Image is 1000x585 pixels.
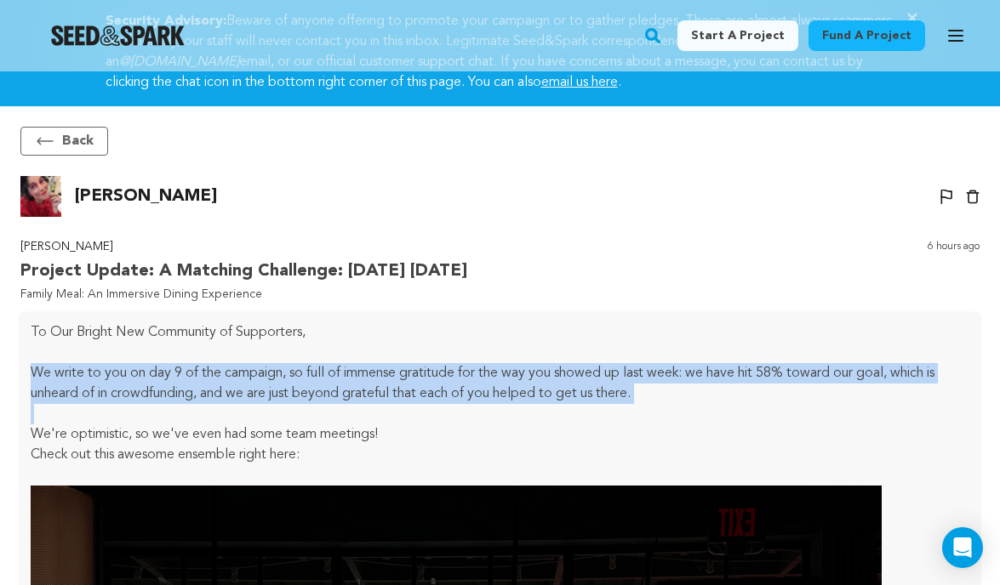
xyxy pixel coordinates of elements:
img: Seed&Spark Logo Dark Mode [51,26,185,46]
p: Project Update: A Matching Challenge: [DATE] [DATE] [20,258,467,285]
button: Back [20,127,108,156]
p: Check out this awesome ensemble right here: [31,445,969,465]
a: Fund a project [809,20,925,51]
p: We're optimistic, so we've even had some team meetings! [31,424,969,445]
a: Seed&Spark Homepage [51,26,185,46]
p: To Our Bright New Community of Supporters, [31,322,969,343]
img: Siobhan O'Loughlin Photo [20,176,61,217]
p: We write to you on day 9 of the campaign, so full of immense gratitude for the way you showed up ... [31,363,969,404]
p: Family Meal: An Immersive Dining Experience [20,285,467,305]
p: 6 hours ago [928,237,980,305]
a: Start a project [677,20,798,51]
p: [PERSON_NAME] [20,237,467,258]
div: Open Intercom Messenger [942,527,983,568]
p: [PERSON_NAME] [75,183,217,210]
a: email us here [541,76,618,89]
